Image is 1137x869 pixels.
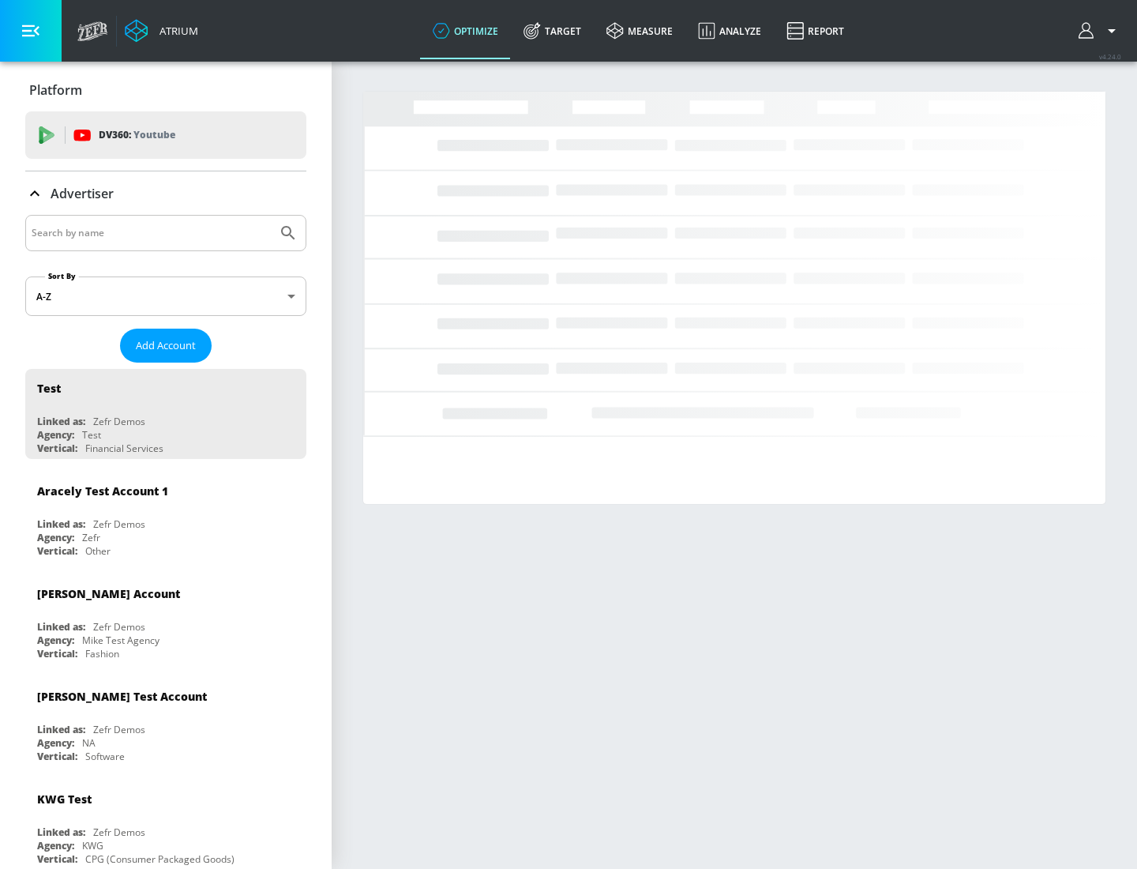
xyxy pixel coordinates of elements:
[37,647,77,660] div: Vertical:
[25,472,306,562] div: Aracely Test Account 1Linked as:Zefr DemosAgency:ZefrVertical:Other
[93,415,145,428] div: Zefr Demos
[37,689,207,704] div: [PERSON_NAME] Test Account
[37,381,61,396] div: Test
[125,19,198,43] a: Atrium
[93,517,145,531] div: Zefr Demos
[37,620,85,634] div: Linked as:
[37,483,168,498] div: Aracely Test Account 1
[25,276,306,316] div: A-Z
[37,792,92,807] div: KWG Test
[37,544,77,558] div: Vertical:
[25,171,306,216] div: Advertiser
[51,185,114,202] p: Advertiser
[82,736,96,750] div: NA
[37,736,74,750] div: Agency:
[25,369,306,459] div: TestLinked as:Zefr DemosAgency:TestVertical:Financial Services
[25,574,306,664] div: [PERSON_NAME] AccountLinked as:Zefr DemosAgency:Mike Test AgencyVertical:Fashion
[37,428,74,442] div: Agency:
[82,531,100,544] div: Zefr
[93,620,145,634] div: Zefr Demos
[45,271,79,281] label: Sort By
[37,531,74,544] div: Agency:
[32,223,271,243] input: Search by name
[37,517,85,531] div: Linked as:
[37,750,77,763] div: Vertical:
[82,428,101,442] div: Test
[25,68,306,112] div: Platform
[594,2,685,59] a: measure
[93,826,145,839] div: Zefr Demos
[37,826,85,839] div: Linked as:
[85,544,111,558] div: Other
[37,634,74,647] div: Agency:
[25,677,306,767] div: [PERSON_NAME] Test AccountLinked as:Zefr DemosAgency:NAVertical:Software
[136,337,196,355] span: Add Account
[133,126,175,143] p: Youtube
[1099,52,1121,61] span: v 4.24.0
[37,586,180,601] div: [PERSON_NAME] Account
[37,852,77,866] div: Vertical:
[774,2,857,59] a: Report
[120,329,212,363] button: Add Account
[82,839,103,852] div: KWG
[153,24,198,38] div: Atrium
[685,2,774,59] a: Analyze
[37,839,74,852] div: Agency:
[37,415,85,428] div: Linked as:
[37,723,85,736] div: Linked as:
[511,2,594,59] a: Target
[99,126,175,144] p: DV360:
[29,81,82,99] p: Platform
[85,647,119,660] div: Fashion
[82,634,159,647] div: Mike Test Agency
[85,750,125,763] div: Software
[93,723,145,736] div: Zefr Demos
[25,111,306,159] div: DV360: Youtube
[85,852,235,866] div: CPG (Consumer Packaged Goods)
[37,442,77,455] div: Vertical:
[85,442,163,455] div: Financial Services
[420,2,511,59] a: optimize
